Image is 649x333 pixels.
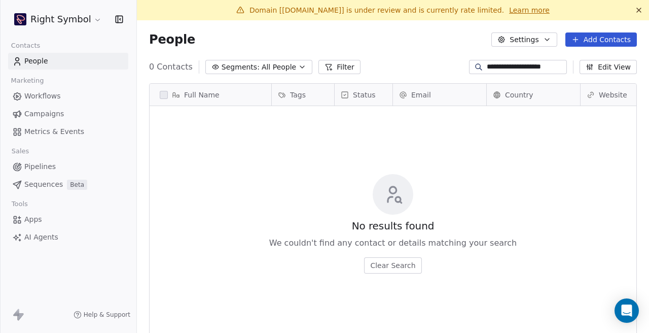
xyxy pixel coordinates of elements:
span: People [149,32,195,47]
span: Contacts [7,38,45,53]
span: Domain [[DOMAIN_NAME]] is under review and is currently rate limited. [249,6,504,14]
div: Email [393,84,486,106]
span: Email [411,90,431,100]
button: Edit View [580,60,637,74]
a: Workflows [8,88,128,105]
a: SequencesBeta [8,176,128,193]
a: Learn more [509,5,550,15]
a: Apps [8,211,128,228]
span: Status [353,90,376,100]
a: Metrics & Events [8,123,128,140]
a: AI Agents [8,229,128,246]
img: Untitled%20design.png [14,13,26,25]
span: Right Symbol [30,13,91,26]
span: Segments: [222,62,260,73]
div: Tags [272,84,334,106]
button: Settings [491,32,557,47]
span: Metrics & Events [24,126,84,137]
span: Sequences [24,179,63,190]
span: Apps [24,214,42,225]
button: Add Contacts [565,32,637,47]
span: 0 Contacts [149,61,193,73]
a: Pipelines [8,158,128,175]
span: Website [599,90,627,100]
a: People [8,53,128,70]
button: Clear Search [364,257,421,274]
span: Sales [7,144,33,159]
span: We couldn't find any contact or details matching your search [269,237,517,249]
div: Full Name [150,84,271,106]
div: Country [487,84,580,106]
button: Filter [318,60,360,74]
div: Open Intercom Messenger [615,298,639,323]
span: All People [262,62,296,73]
span: Tags [290,90,306,100]
span: Workflows [24,91,61,102]
span: Pipelines [24,161,56,172]
span: AI Agents [24,232,58,243]
span: Help & Support [84,311,130,319]
span: People [24,56,48,66]
span: Tools [7,196,32,212]
a: Help & Support [74,311,130,319]
div: Status [335,84,392,106]
button: Right Symbol [12,11,104,28]
span: Campaigns [24,109,64,119]
span: No results found [352,219,435,233]
span: Marketing [7,73,48,88]
span: Beta [67,180,87,190]
a: Campaigns [8,106,128,122]
span: Full Name [184,90,220,100]
span: Country [505,90,533,100]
